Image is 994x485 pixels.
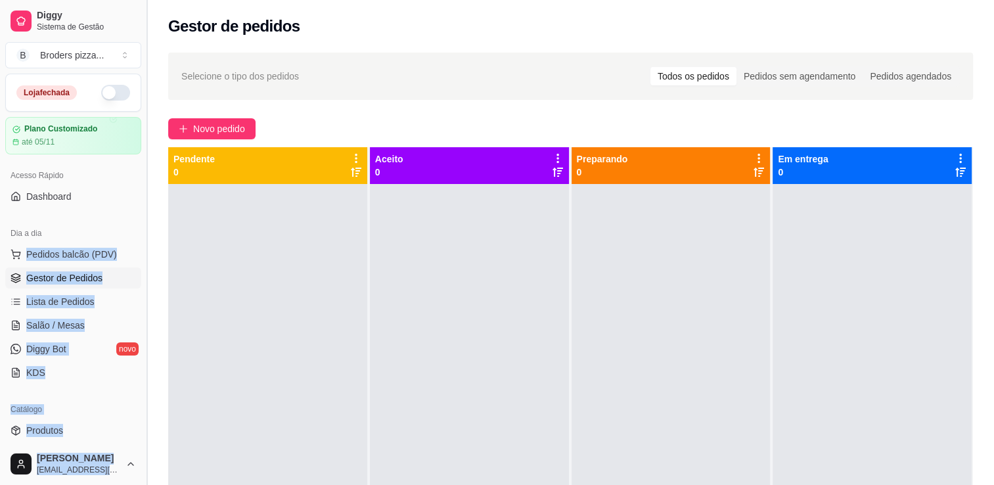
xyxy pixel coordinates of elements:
span: KDS [26,366,45,379]
span: Dashboard [26,190,72,203]
button: Alterar Status [101,85,130,101]
span: Diggy Bot [26,342,66,356]
div: Dia a dia [5,223,141,244]
span: Gestor de Pedidos [26,271,102,285]
p: Em entrega [778,152,828,166]
a: KDS [5,362,141,383]
button: Pedidos balcão (PDV) [5,244,141,265]
button: [PERSON_NAME][EMAIL_ADDRESS][DOMAIN_NAME] [5,448,141,480]
a: Lista de Pedidos [5,291,141,312]
span: plus [179,124,188,133]
div: Loja fechada [16,85,77,100]
span: Diggy [37,10,136,22]
div: Pedidos sem agendamento [736,67,863,85]
div: Catálogo [5,399,141,420]
article: Plano Customizado [24,124,97,134]
a: Salão / Mesas [5,315,141,336]
div: Pedidos agendados [863,67,959,85]
a: Produtos [5,420,141,441]
p: Preparando [577,152,628,166]
span: Lista de Pedidos [26,295,95,308]
a: Diggy Botnovo [5,338,141,359]
span: [PERSON_NAME] [37,453,120,465]
div: Todos os pedidos [650,67,736,85]
p: Pendente [173,152,215,166]
span: Salão / Mesas [26,319,85,332]
div: Acesso Rápido [5,165,141,186]
span: Pedidos balcão (PDV) [26,248,117,261]
span: Produtos [26,424,63,437]
span: Sistema de Gestão [37,22,136,32]
p: 0 [577,166,628,179]
a: DiggySistema de Gestão [5,5,141,37]
span: Novo pedido [193,122,245,136]
div: Broders pizza ... [40,49,104,62]
h2: Gestor de pedidos [168,16,300,37]
a: Plano Customizadoaté 05/11 [5,117,141,154]
a: Gestor de Pedidos [5,267,141,289]
button: Novo pedido [168,118,256,139]
article: até 05/11 [22,137,55,147]
p: Aceito [375,152,403,166]
button: Select a team [5,42,141,68]
p: 0 [778,166,828,179]
span: [EMAIL_ADDRESS][DOMAIN_NAME] [37,465,120,475]
p: 0 [375,166,403,179]
p: 0 [173,166,215,179]
span: Selecione o tipo dos pedidos [181,69,299,83]
a: Dashboard [5,186,141,207]
span: B [16,49,30,62]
